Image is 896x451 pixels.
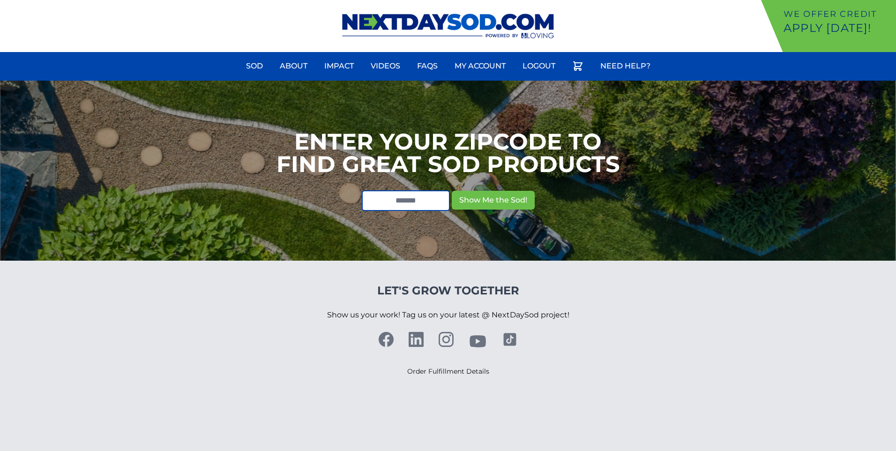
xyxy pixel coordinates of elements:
a: Need Help? [595,55,656,77]
h1: Enter your Zipcode to Find Great Sod Products [276,130,620,175]
a: FAQs [411,55,443,77]
a: About [274,55,313,77]
a: My Account [449,55,511,77]
a: Order Fulfillment Details [407,367,489,376]
p: Apply [DATE]! [784,21,892,36]
a: Logout [517,55,561,77]
h4: Let's Grow Together [327,283,569,298]
a: Sod [240,55,269,77]
p: Show us your work! Tag us on your latest @ NextDaySod project! [327,298,569,332]
p: We offer Credit [784,8,892,21]
button: Show Me the Sod! [452,191,535,210]
a: Impact [319,55,359,77]
a: Videos [365,55,406,77]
